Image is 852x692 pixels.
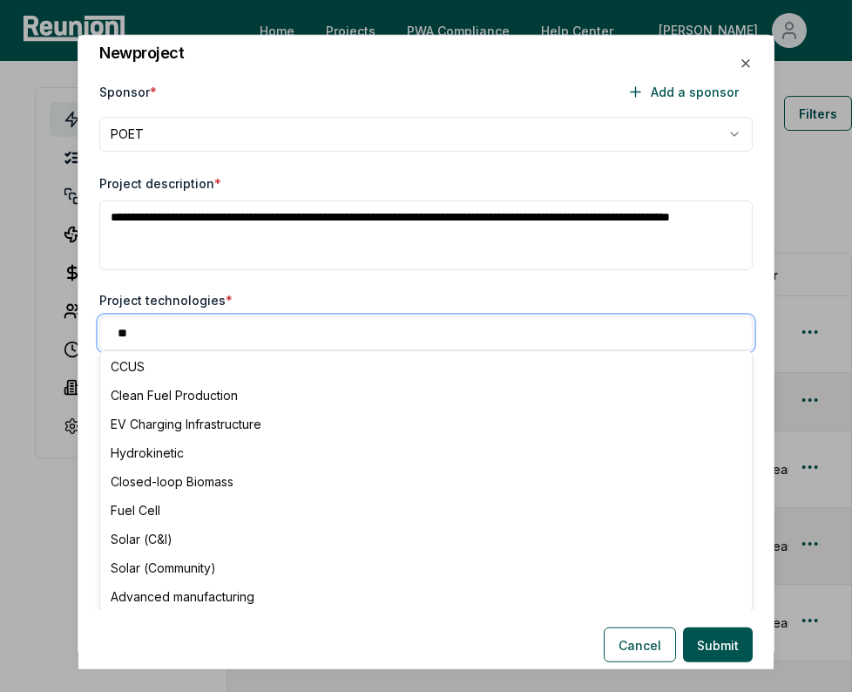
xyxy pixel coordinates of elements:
[104,524,748,553] div: Solar (C&I)
[104,553,748,581] div: Solar (Community)
[99,290,233,309] label: Project technologies
[104,351,748,380] div: CCUS
[683,628,753,662] button: Submit
[104,409,748,438] div: EV Charging Infrastructure
[613,74,753,109] button: Add a sponsor
[104,466,748,495] div: Closed-loop Biomass
[104,581,748,610] div: Advanced manufacturing
[104,380,748,409] div: Clean Fuel Production
[99,45,185,61] h2: New project
[99,349,753,611] div: Suggestions
[104,495,748,524] div: Fuel Cell
[99,175,221,190] label: Project description
[104,438,748,466] div: Hydrokinetic
[604,628,676,662] button: Cancel
[99,83,157,101] label: Sponsor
